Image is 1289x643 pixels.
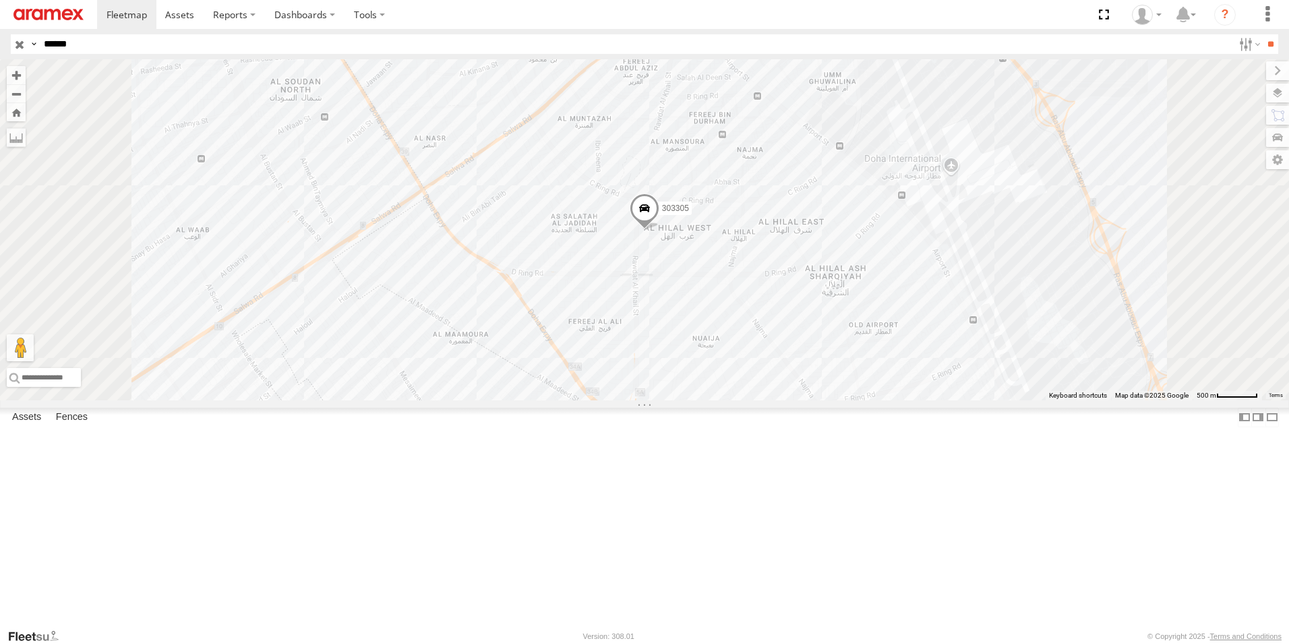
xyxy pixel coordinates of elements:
[1049,391,1107,400] button: Keyboard shortcuts
[1214,4,1236,26] i: ?
[1234,34,1263,54] label: Search Filter Options
[1127,5,1166,25] div: Mohammed Fahim
[1193,391,1262,400] button: Map Scale: 500 m per 58 pixels
[1238,408,1251,427] label: Dock Summary Table to the Left
[7,103,26,121] button: Zoom Home
[5,408,48,427] label: Assets
[7,334,34,361] button: Drag Pegman onto the map to open Street View
[1266,150,1289,169] label: Map Settings
[1197,392,1216,399] span: 500 m
[49,408,94,427] label: Fences
[7,630,69,643] a: Visit our Website
[28,34,39,54] label: Search Query
[1251,408,1265,427] label: Dock Summary Table to the Right
[1147,632,1282,640] div: © Copyright 2025 -
[7,128,26,147] label: Measure
[7,66,26,84] button: Zoom in
[1269,393,1283,398] a: Terms (opens in new tab)
[662,204,689,213] span: 303305
[7,84,26,103] button: Zoom out
[1265,408,1279,427] label: Hide Summary Table
[583,632,634,640] div: Version: 308.01
[1115,392,1189,399] span: Map data ©2025 Google
[1210,632,1282,640] a: Terms and Conditions
[13,9,84,20] img: aramex-logo.svg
